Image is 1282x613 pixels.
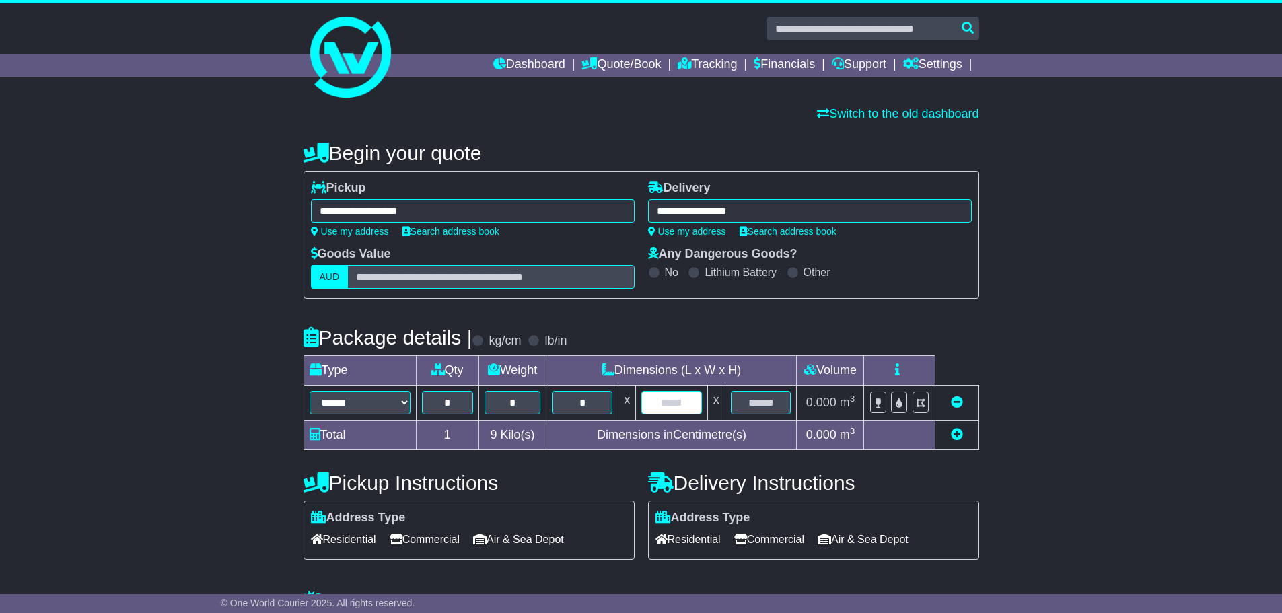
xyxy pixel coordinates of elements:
td: Volume [797,356,864,386]
a: Use my address [648,226,726,237]
a: Dashboard [493,54,565,77]
h4: Warranty & Insurance [304,590,979,612]
label: Pickup [311,181,366,196]
a: Support [832,54,886,77]
span: m [840,428,855,441]
span: 0.000 [806,396,836,409]
td: Dimensions in Centimetre(s) [546,421,797,450]
td: x [707,386,725,421]
span: Commercial [390,529,460,550]
td: Weight [478,356,546,386]
span: 0.000 [806,428,836,441]
span: © One World Courier 2025. All rights reserved. [221,598,415,608]
td: 1 [416,421,478,450]
span: Commercial [734,529,804,550]
h4: Delivery Instructions [648,472,979,494]
label: Address Type [311,511,406,526]
h4: Begin your quote [304,142,979,164]
a: Use my address [311,226,389,237]
span: Residential [311,529,376,550]
a: Add new item [951,428,963,441]
label: Lithium Battery [705,266,777,279]
sup: 3 [850,426,855,436]
td: Qty [416,356,478,386]
label: Address Type [655,511,750,526]
label: AUD [311,265,349,289]
h4: Pickup Instructions [304,472,635,494]
span: Air & Sea Depot [818,529,909,550]
label: Delivery [648,181,711,196]
a: Financials [754,54,815,77]
a: Quote/Book [581,54,661,77]
a: Tracking [678,54,737,77]
label: kg/cm [489,334,521,349]
td: Dimensions (L x W x H) [546,356,797,386]
label: Goods Value [311,247,391,262]
a: Search address book [740,226,836,237]
label: Other [804,266,830,279]
span: 9 [490,428,497,441]
td: Type [304,356,416,386]
a: Search address book [402,226,499,237]
td: Kilo(s) [478,421,546,450]
span: Air & Sea Depot [473,529,564,550]
a: Switch to the old dashboard [817,107,978,120]
label: No [665,266,678,279]
label: Any Dangerous Goods? [648,247,797,262]
span: m [840,396,855,409]
a: Settings [903,54,962,77]
sup: 3 [850,394,855,404]
span: Residential [655,529,721,550]
td: Total [304,421,416,450]
a: Remove this item [951,396,963,409]
td: x [618,386,636,421]
label: lb/in [544,334,567,349]
h4: Package details | [304,326,472,349]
